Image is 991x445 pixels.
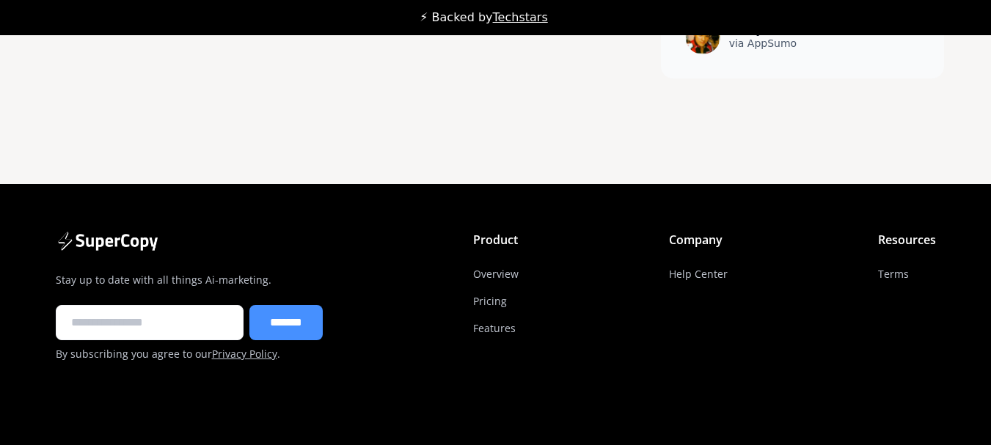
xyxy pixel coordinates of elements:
[420,10,547,25] div: ⚡ Backed by
[212,347,277,361] a: Privacy Policy
[473,287,507,315] a: Pricing
[473,231,518,249] div: Product
[56,346,323,361] div: By subscribing you agree to our .
[473,315,516,342] a: Features
[493,10,548,24] a: Techstars
[669,260,728,287] a: Help Center
[669,231,723,249] div: Company
[473,260,519,287] a: Overview
[878,260,909,287] a: Terms
[56,305,323,361] form: Footer 1 Form
[729,36,797,51] div: via AppSumo
[56,272,323,287] div: Stay up to date with all things Ai-marketing.
[878,231,936,249] div: Resources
